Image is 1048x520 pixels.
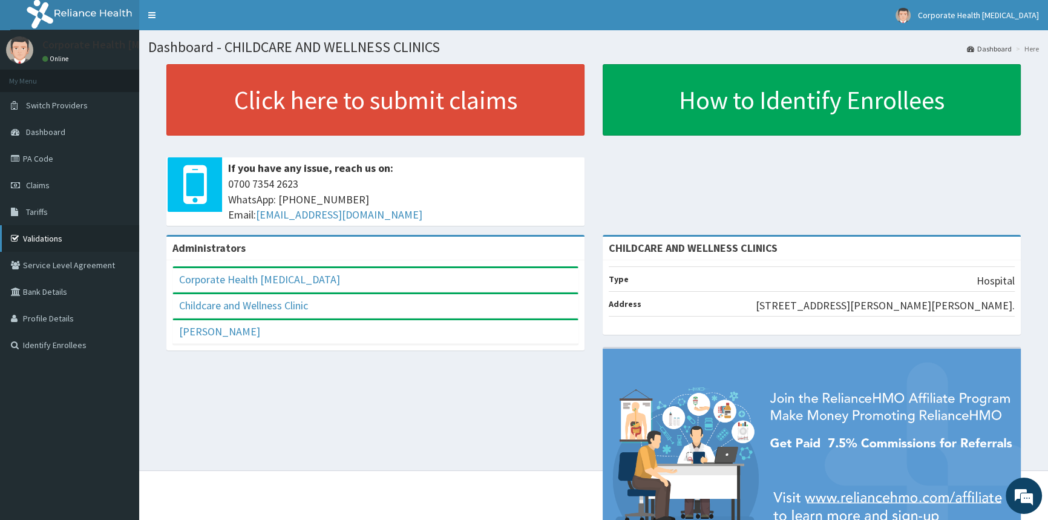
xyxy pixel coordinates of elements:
p: Hospital [977,273,1015,289]
div: Chat with us now [63,68,203,84]
span: Switch Providers [26,100,88,111]
img: User Image [896,8,911,23]
span: Tariffs [26,206,48,217]
a: [EMAIL_ADDRESS][DOMAIN_NAME] [256,208,422,222]
span: Corporate Health [MEDICAL_DATA] [918,10,1039,21]
img: User Image [6,36,33,64]
a: Online [42,54,71,63]
a: Childcare and Wellness Clinic [179,298,308,312]
span: Dashboard [26,127,65,137]
span: Claims [26,180,50,191]
a: Dashboard [967,44,1012,54]
li: Here [1013,44,1039,54]
span: We're online! [70,153,167,275]
b: If you have any issue, reach us on: [228,161,393,175]
p: Corporate Health [MEDICAL_DATA] [42,39,207,50]
strong: CHILDCARE AND WELLNESS CLINICS [609,241,778,255]
b: Administrators [172,241,246,255]
a: How to Identify Enrollees [603,64,1021,136]
p: [STREET_ADDRESS][PERSON_NAME][PERSON_NAME]. [756,298,1015,314]
img: d_794563401_company_1708531726252_794563401 [22,61,49,91]
h1: Dashboard - CHILDCARE AND WELLNESS CLINICS [148,39,1039,55]
a: Click here to submit claims [166,64,585,136]
a: [PERSON_NAME] [179,324,260,338]
a: Corporate Health [MEDICAL_DATA] [179,272,340,286]
div: Minimize live chat window [198,6,228,35]
textarea: Type your message and hit 'Enter' [6,331,231,373]
b: Address [609,298,641,309]
b: Type [609,274,629,285]
span: 0700 7354 2623 WhatsApp: [PHONE_NUMBER] Email: [228,176,578,223]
